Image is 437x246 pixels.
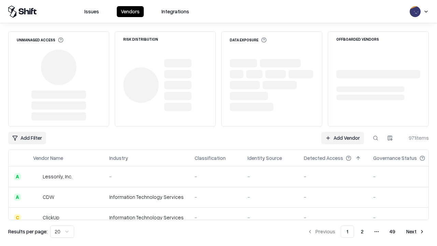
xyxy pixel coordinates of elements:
[195,193,237,201] div: -
[401,134,429,141] div: 971 items
[304,193,362,201] div: -
[355,225,369,238] button: 2
[195,173,237,180] div: -
[248,173,293,180] div: -
[14,194,21,201] div: A
[373,193,436,201] div: -
[230,37,267,43] div: Data Exposure
[304,173,362,180] div: -
[109,214,184,221] div: Information Technology Services
[14,173,21,180] div: A
[373,173,436,180] div: -
[195,154,226,162] div: Classification
[109,154,128,162] div: Industry
[43,214,59,221] div: ClickUp
[80,6,103,17] button: Issues
[33,154,63,162] div: Vendor Name
[402,225,429,238] button: Next
[321,132,364,144] a: Add Vendor
[157,6,193,17] button: Integrations
[17,37,64,43] div: Unmanaged Access
[123,37,158,41] div: Risk Distribution
[341,225,354,238] button: 1
[303,225,429,238] nav: pagination
[109,193,184,201] div: Information Technology Services
[43,173,72,180] div: Lessonly, Inc.
[117,6,144,17] button: Vendors
[33,214,40,221] img: ClickUp
[14,214,21,221] div: C
[304,214,362,221] div: -
[384,225,401,238] button: 49
[373,214,436,221] div: -
[304,154,343,162] div: Detected Access
[43,193,54,201] div: CDW
[33,194,40,201] img: CDW
[195,214,237,221] div: -
[336,37,379,41] div: Offboarded Vendors
[33,173,40,180] img: Lessonly, Inc.
[248,193,293,201] div: -
[8,228,47,235] p: Results per page:
[248,154,282,162] div: Identity Source
[8,132,46,144] button: Add Filter
[373,154,417,162] div: Governance Status
[248,214,293,221] div: -
[109,173,184,180] div: -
